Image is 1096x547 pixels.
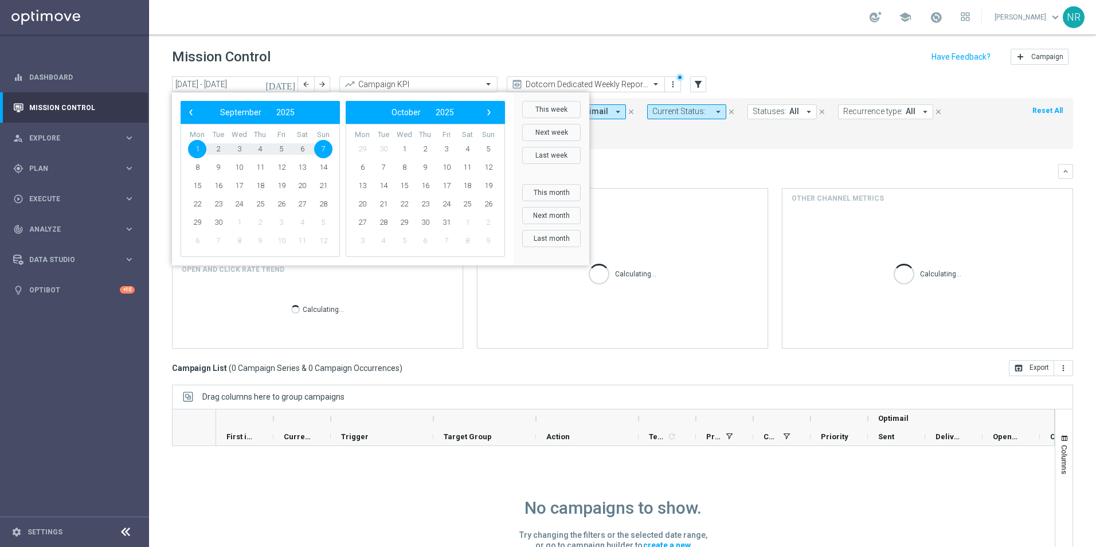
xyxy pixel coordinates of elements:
[522,184,581,201] button: This month
[764,432,778,441] span: Channel
[1049,11,1062,24] span: keyboard_arrow_down
[13,194,124,204] div: Execute
[272,158,291,177] span: 12
[934,108,942,116] i: close
[479,213,498,232] span: 2
[437,232,456,250] span: 7
[416,213,435,232] span: 30
[341,432,369,441] span: Trigger
[182,264,284,275] h4: OPEN AND CLICK RATE TREND
[120,286,135,294] div: +10
[183,105,198,120] span: ‹
[1062,167,1070,175] i: keyboard_arrow_down
[29,226,124,233] span: Analyze
[213,105,269,120] button: September
[821,432,848,441] span: Priority
[477,130,499,140] th: weekday
[482,105,496,120] span: ›
[395,195,413,213] span: 22
[384,105,428,120] button: October
[373,130,394,140] th: weekday
[272,232,291,250] span: 10
[666,430,676,443] span: Calculate column
[437,213,456,232] span: 31
[522,230,581,247] button: Last month
[726,106,737,118] button: close
[272,195,291,213] span: 26
[265,79,296,89] i: [DATE]
[232,363,400,373] span: 0 Campaign Series & 0 Campaign Occurrences
[251,232,269,250] span: 9
[13,134,135,143] div: person_search Explore keyboard_arrow_right
[293,177,311,195] span: 20
[727,108,735,116] i: close
[13,285,24,295] i: lightbulb
[1009,360,1054,376] button: open_in_browser Export
[353,232,371,250] span: 3
[713,107,723,117] i: arrow_drop_down
[29,135,124,142] span: Explore
[395,232,413,250] span: 5
[172,363,402,373] h3: Campaign List
[374,232,393,250] span: 4
[188,213,206,232] span: 29
[1014,364,1023,373] i: open_in_browser
[436,130,457,140] th: weekday
[374,177,393,195] span: 14
[29,196,124,202] span: Execute
[458,195,476,213] span: 25
[188,232,206,250] span: 6
[13,286,135,295] button: lightbulb Optibot +10
[993,432,1020,441] span: Opened
[13,73,135,82] div: equalizer Dashboard
[546,432,570,441] span: Action
[124,224,135,235] i: keyboard_arrow_right
[652,107,706,116] span: Current Status:
[314,158,332,177] span: 14
[416,158,435,177] span: 9
[507,76,665,92] ng-select: Dotcom Dedicated Weekly Reporting
[676,73,684,81] div: There are unsaved changes
[11,527,22,537] i: settings
[1031,104,1064,117] button: Reset All
[458,232,476,250] span: 8
[29,165,124,172] span: Plan
[229,130,250,140] th: weekday
[302,80,310,88] i: arrow_back
[479,232,498,250] span: 9
[352,130,373,140] th: weekday
[208,130,229,140] th: weekday
[13,103,135,112] button: Mission Control
[615,268,656,279] p: Calculating...
[13,133,124,143] div: Explore
[264,76,298,93] button: [DATE]
[13,133,24,143] i: person_search
[899,11,911,24] span: school
[13,92,135,123] div: Mission Control
[395,213,413,232] span: 29
[314,195,332,213] span: 28
[13,163,24,174] i: gps_fixed
[250,130,271,140] th: weekday
[229,363,232,373] span: (
[314,232,332,250] span: 12
[13,224,24,235] i: track_changes
[202,392,345,401] span: Drag columns here to group campaigns
[522,147,581,164] button: Last week
[522,207,581,224] button: Next month
[667,77,679,91] button: more_vert
[789,107,799,116] span: All
[271,130,292,140] th: weekday
[479,177,498,195] span: 19
[272,213,291,232] span: 3
[209,232,228,250] span: 7
[251,213,269,232] span: 2
[374,213,393,232] span: 28
[13,194,135,204] button: play_circle_outline Execute keyboard_arrow_right
[202,392,345,401] div: Row Groups
[251,158,269,177] span: 11
[479,158,498,177] span: 12
[188,140,206,158] span: 1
